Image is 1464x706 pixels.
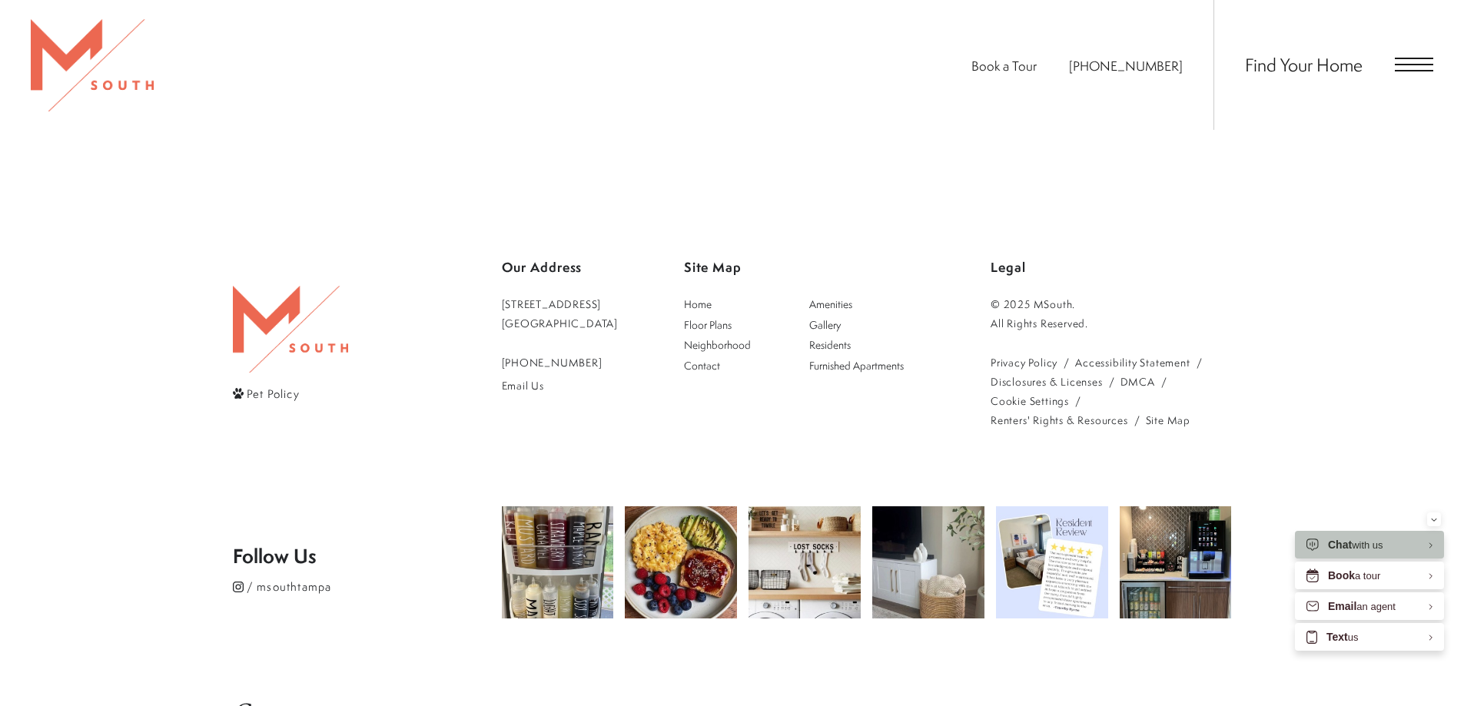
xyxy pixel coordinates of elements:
[991,353,1057,372] a: Greystar privacy policy
[684,337,751,352] span: Neighborhood
[809,358,904,373] span: Furnished Apartments
[991,254,1232,282] p: Legal
[502,376,619,395] a: Email Us
[247,578,332,595] span: / msouthtampa
[1120,506,1232,618] img: Happy National Coffee Day!! Come get a cup. #msouthtampa #nationalcoffeday #tistheseason #coffeeo...
[971,57,1037,75] a: Book a Tour
[676,356,792,376] a: Go to Contact
[809,297,852,311] span: Amenities
[676,294,792,315] a: Go to Home
[1146,410,1190,429] a: Website Site Map
[809,317,841,332] span: Gallery
[247,385,300,401] span: Pet Policy
[625,506,737,618] img: Breakfast is the most important meal of the day! 🥞☕ Start your morning off right with something d...
[1245,52,1363,77] a: Find Your Home
[502,353,619,372] a: Call Us
[802,294,918,315] a: Go to Amenities
[1069,57,1183,75] a: Call Us at 813-570-8014
[991,294,1232,313] p: © 2025 MSouth.
[1075,353,1190,372] a: Accessibility Statement
[502,506,614,618] img: Keeping it clean and convenient! 🍶💡 Labeled squeeze bottles make condiments easy to grab and keep...
[684,317,732,332] span: Floor Plans
[233,286,348,372] img: MSouth
[802,315,918,336] a: Go to Gallery
[749,506,861,618] img: Laundry day just got a little more organized! 🧦✨ A 'lost sock' station keeps those solo socks in ...
[991,372,1103,391] a: Local and State Disclosures and License Information
[991,313,1232,333] p: All Rights Reserved.
[872,506,984,618] img: Keep your blankets organized and your space stylish! 🧺 A simple basket brings both function and w...
[996,506,1108,618] img: Come see what all the hype is about! Get your new home today! #msouthtampa #movenow #thankful #be...
[991,391,1069,410] a: Cookie Settings
[809,337,851,352] span: Residents
[676,335,792,356] a: Go to Neighborhood
[802,356,918,376] a: Go to Furnished Apartments (opens in a new tab)
[502,294,619,333] a: Get Directions to 5110 South Manhattan Avenue Tampa, FL 33611
[1120,372,1155,391] a: Greystar DMCA policy
[684,297,712,311] span: Home
[684,358,720,373] span: Contact
[676,294,918,376] div: Main
[684,254,925,282] p: Site Map
[1069,57,1183,75] span: [PHONE_NUMBER]
[676,315,792,336] a: Go to Floor Plans
[1395,58,1433,71] button: Open Menu
[233,547,502,565] p: Follow Us
[31,19,154,111] img: MSouth
[802,335,918,356] a: Go to Residents
[502,254,619,282] p: Our Address
[502,355,603,370] span: [PHONE_NUMBER]
[233,576,502,596] a: Follow msouthtampa on Instagram
[991,410,1128,429] a: Renters' Rights & Resources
